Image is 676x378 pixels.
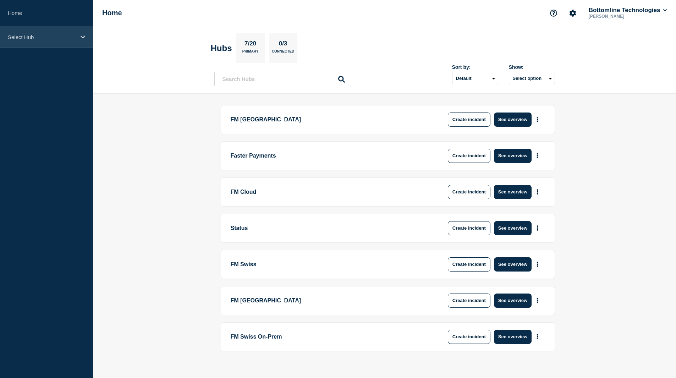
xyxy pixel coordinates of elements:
p: 7/20 [242,40,259,49]
p: Select Hub [8,34,76,40]
p: FM Swiss On-Prem [231,330,427,344]
p: [PERSON_NAME] [587,14,661,19]
p: FM [GEOGRAPHIC_DATA] [231,113,427,127]
h2: Hubs [211,43,232,53]
button: See overview [494,113,532,127]
select: Sort by [452,73,498,84]
button: More actions [533,185,542,198]
button: See overview [494,330,532,344]
p: FM [GEOGRAPHIC_DATA] [231,294,427,308]
button: Select option [509,73,555,84]
button: Create incident [448,257,490,272]
div: Show: [509,64,555,70]
div: Sort by: [452,64,498,70]
button: More actions [533,330,542,343]
button: See overview [494,149,532,163]
button: Create incident [448,185,490,199]
button: See overview [494,185,532,199]
button: Bottomline Technologies [587,7,668,14]
p: Primary [242,49,259,57]
h1: Home [102,9,122,17]
button: Create incident [448,294,490,308]
p: 0/3 [276,40,290,49]
button: Create incident [448,330,490,344]
button: More actions [533,149,542,162]
button: More actions [533,258,542,271]
button: See overview [494,294,532,308]
button: More actions [533,294,542,307]
button: See overview [494,221,532,235]
button: Create incident [448,113,490,127]
p: Connected [272,49,294,57]
p: Faster Payments [231,149,427,163]
button: Account settings [565,6,580,21]
button: Create incident [448,149,490,163]
p: Status [231,221,427,235]
button: See overview [494,257,532,272]
button: Create incident [448,221,490,235]
button: More actions [533,221,542,235]
p: FM Swiss [231,257,427,272]
button: More actions [533,113,542,126]
button: Support [546,6,561,21]
p: FM Cloud [231,185,427,199]
input: Search Hubs [214,72,349,86]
